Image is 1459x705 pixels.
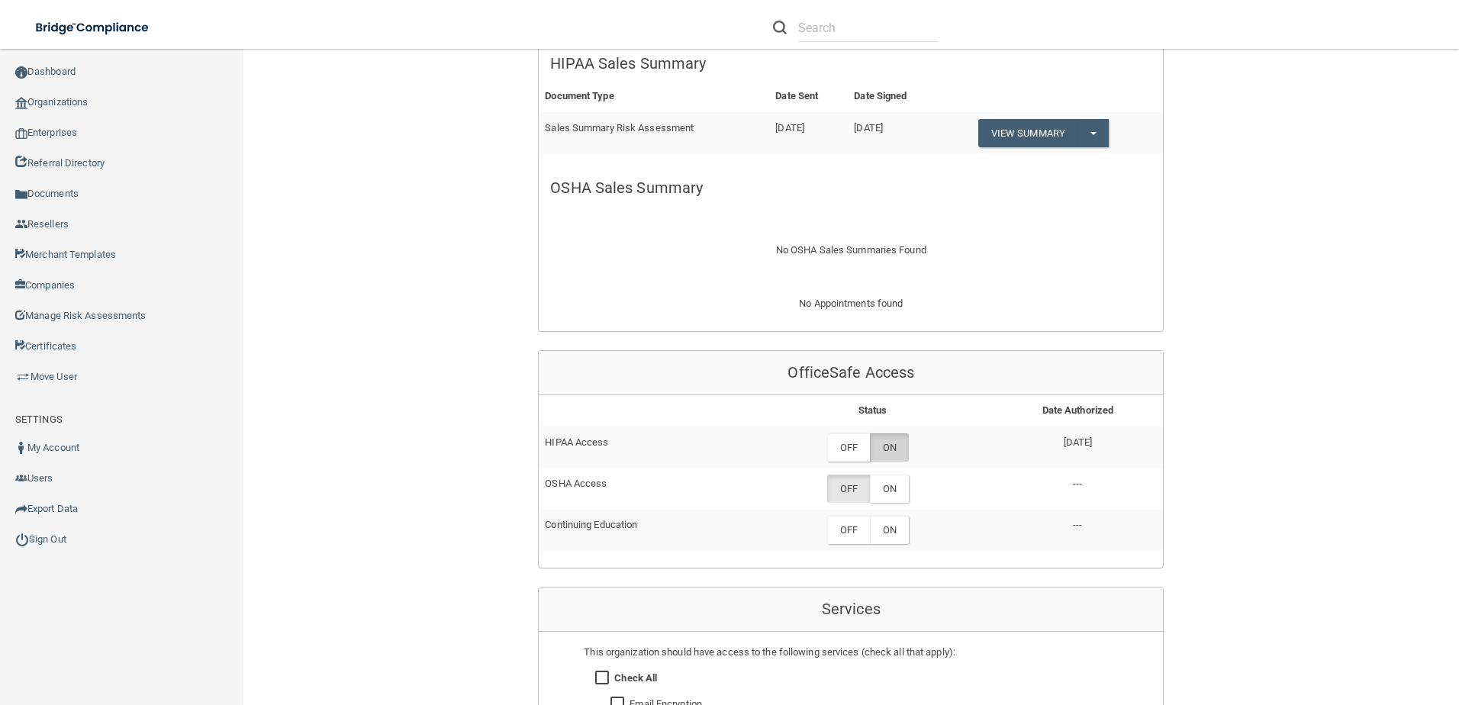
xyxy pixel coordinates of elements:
th: Date Authorized [992,395,1163,427]
th: Status [752,395,992,427]
a: View Summary [978,119,1077,147]
td: Continuing Education [539,510,752,550]
label: ON [870,475,909,503]
td: Sales Summary Risk Assessment [539,112,769,153]
td: HIPAA Access [539,427,752,468]
label: ON [870,516,909,544]
td: [DATE] [769,112,848,153]
img: ic_reseller.de258add.png [15,218,27,230]
img: ic_dashboard_dark.d01f4a41.png [15,66,27,79]
h5: HIPAA Sales Summary [550,55,1151,72]
td: OSHA Access [539,468,752,510]
img: bridge_compliance_login_screen.278c3ca4.svg [23,12,163,43]
p: [DATE] [998,433,1157,452]
div: No OSHA Sales Summaries Found [539,223,1163,278]
h5: OSHA Sales Summary [550,179,1151,196]
th: Date Sent [769,81,848,112]
th: Document Type [539,81,769,112]
label: ON [870,433,909,462]
td: [DATE] [848,112,941,153]
img: briefcase.64adab9b.png [15,369,31,385]
p: --- [998,475,1157,493]
label: OFF [827,475,870,503]
img: enterprise.0d942306.png [15,128,27,139]
div: Services [539,587,1163,632]
img: ic-search.3b580494.png [773,21,787,34]
label: SETTINGS [15,410,63,429]
img: ic_user_dark.df1a06c3.png [15,442,27,454]
th: Date Signed [848,81,941,112]
strong: Check All [614,672,657,684]
img: icon-export.b9366987.png [15,503,27,515]
img: ic_power_dark.7ecde6b1.png [15,533,29,546]
div: OfficeSafe Access [539,351,1163,395]
img: icon-users.e205127d.png [15,472,27,484]
img: icon-documents.8dae5593.png [15,188,27,201]
img: organization-icon.f8decf85.png [15,97,27,109]
div: This organization should have access to the following services (check all that apply): [584,643,1118,662]
label: OFF [827,433,870,462]
div: No Appointments found [539,295,1163,331]
label: OFF [827,516,870,544]
input: Search [798,14,938,42]
p: --- [998,516,1157,534]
